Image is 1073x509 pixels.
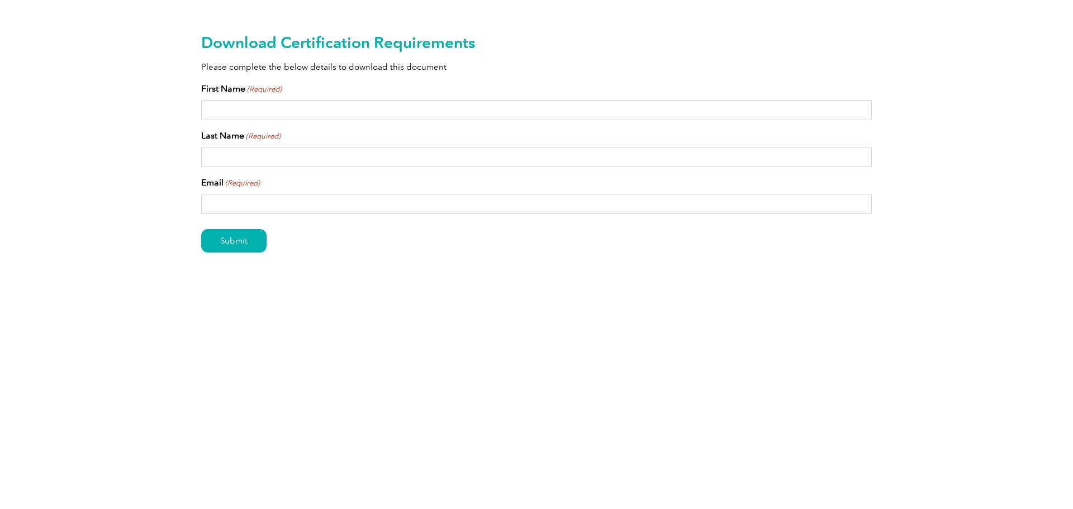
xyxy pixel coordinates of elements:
h2: Download Certification Requirements [201,34,872,51]
span: (Required) [245,131,281,142]
p: Please complete the below details to download this document [201,61,872,73]
label: First Name [201,82,282,96]
label: Email [201,176,260,189]
span: (Required) [225,178,260,189]
label: Last Name [201,129,281,142]
span: (Required) [246,84,282,95]
input: Submit [201,229,267,253]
